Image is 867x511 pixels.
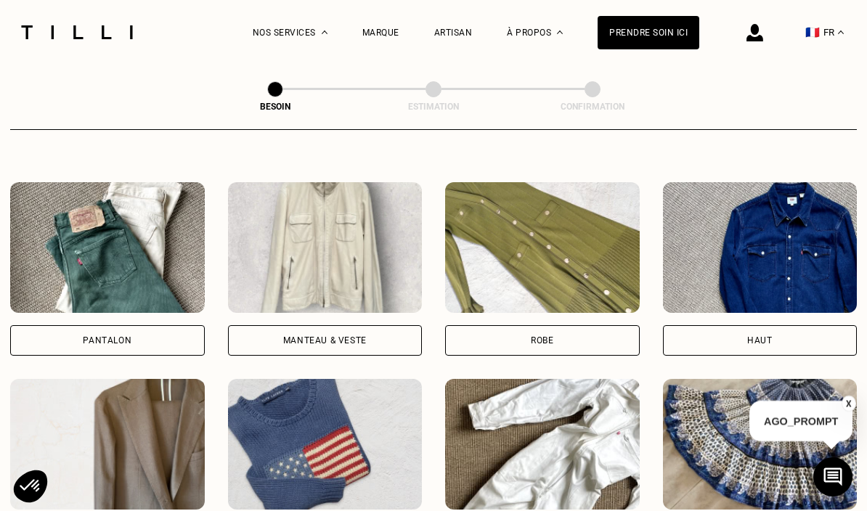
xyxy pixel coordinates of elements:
img: Logo du service de couturière Tilli [16,25,138,39]
img: Tilli retouche votre Manteau & Veste [228,182,423,313]
img: Menu déroulant [322,30,327,34]
img: icône connexion [746,24,763,41]
a: Prendre soin ici [598,16,699,49]
img: Tilli retouche votre Haut [663,182,858,313]
div: Besoin [203,102,348,112]
img: Tilli retouche votre Combinaison [445,379,640,510]
img: Tilli retouche votre Pantalon [10,182,205,313]
div: Robe [531,336,553,345]
a: Artisan [434,28,473,38]
span: 🇫🇷 [805,25,820,39]
img: Tilli retouche votre Jupe [663,379,858,510]
img: Tilli retouche votre Tailleur [10,379,205,510]
button: X [842,396,856,412]
div: Manteau & Veste [283,336,367,345]
img: menu déroulant [838,30,844,34]
div: Confirmation [520,102,665,112]
div: Haut [747,336,772,345]
img: Menu déroulant à propos [557,30,563,34]
a: Marque [362,28,399,38]
div: Estimation [361,102,506,112]
img: Tilli retouche votre Pull & gilet [228,379,423,510]
img: Tilli retouche votre Robe [445,182,640,313]
div: Pantalon [83,336,131,345]
p: AGO_PROMPT [749,401,852,441]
